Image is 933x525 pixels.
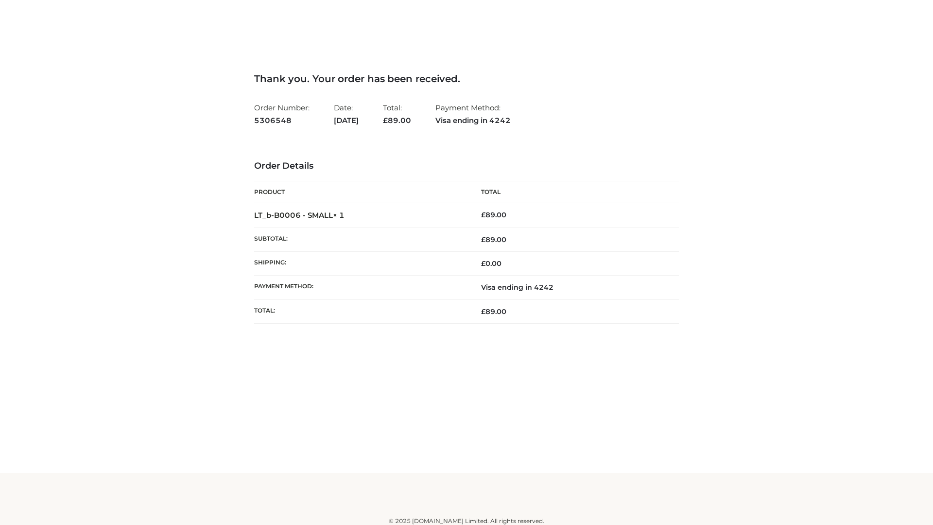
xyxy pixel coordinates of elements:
strong: [DATE] [334,114,359,127]
th: Shipping: [254,252,466,276]
strong: × 1 [333,210,345,220]
th: Total: [254,299,466,323]
bdi: 89.00 [481,210,506,219]
h3: Order Details [254,161,679,172]
strong: LT_b-B0006 - SMALL [254,210,345,220]
h3: Thank you. Your order has been received. [254,73,679,85]
span: £ [481,210,485,219]
th: Payment method: [254,276,466,299]
th: Total [466,181,679,203]
td: Visa ending in 4242 [466,276,679,299]
span: £ [481,259,485,268]
span: 89.00 [383,116,411,125]
li: Total: [383,99,411,129]
strong: 5306548 [254,114,310,127]
strong: Visa ending in 4242 [435,114,511,127]
bdi: 0.00 [481,259,501,268]
li: Order Number: [254,99,310,129]
th: Subtotal: [254,227,466,251]
span: 89.00 [481,307,506,316]
span: £ [481,235,485,244]
span: 89.00 [481,235,506,244]
span: £ [481,307,485,316]
span: £ [383,116,388,125]
li: Date: [334,99,359,129]
li: Payment Method: [435,99,511,129]
th: Product [254,181,466,203]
